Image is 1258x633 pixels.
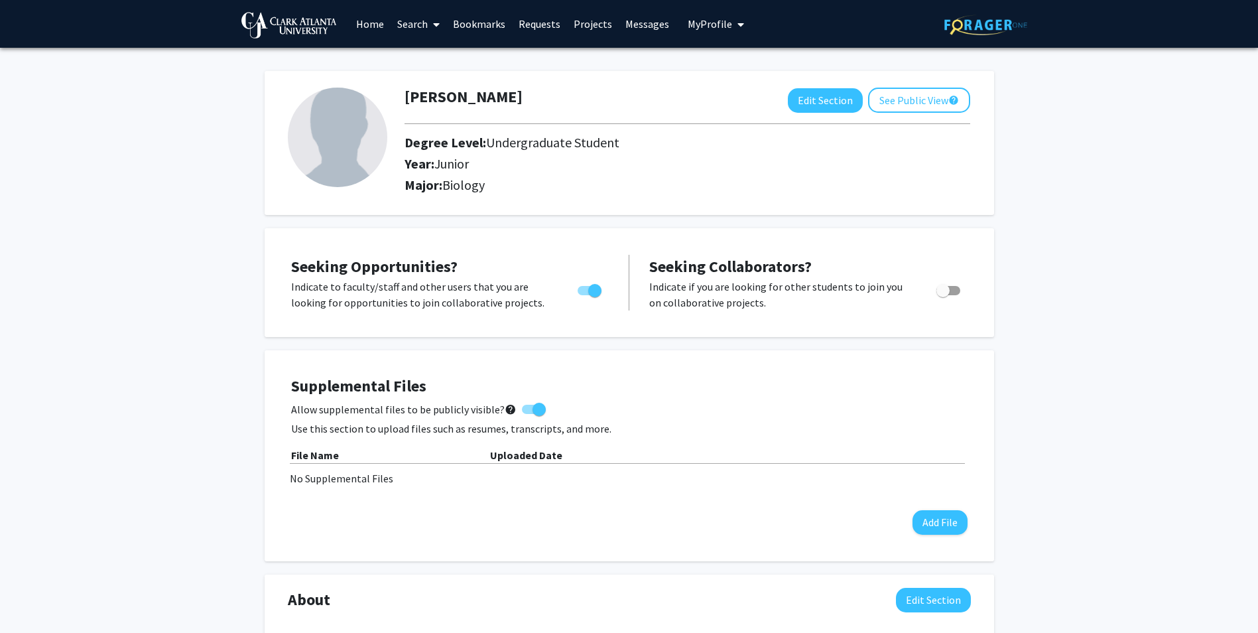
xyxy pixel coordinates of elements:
[405,156,704,172] h2: Year:
[434,155,469,172] span: Junior
[405,177,970,193] h2: Major:
[688,17,732,31] span: My Profile
[505,401,517,417] mat-icon: help
[572,279,609,299] div: Toggle
[391,1,446,47] a: Search
[291,449,339,462] b: File Name
[291,377,968,396] h4: Supplemental Files
[405,135,704,151] h2: Degree Level:
[288,88,387,187] img: Profile Picture
[931,279,968,299] div: Toggle
[912,510,968,535] button: Add File
[405,88,523,107] h1: [PERSON_NAME]
[649,279,911,311] p: Indicate if you are looking for other students to join you on collaborative projects.
[948,92,959,108] mat-icon: help
[241,12,337,38] img: Clark Atlanta University Logo
[619,1,676,47] a: Messages
[442,176,485,193] span: Biology
[291,256,458,277] span: Seeking Opportunities?
[512,1,567,47] a: Requests
[291,401,517,417] span: Allow supplemental files to be publicly visible?
[291,279,552,311] p: Indicate to faculty/staff and other users that you are looking for opportunities to join collabor...
[649,256,812,277] span: Seeking Collaborators?
[567,1,619,47] a: Projects
[490,449,562,462] b: Uploaded Date
[291,421,968,437] p: Use this section to upload files such as resumes, transcripts, and more.
[788,88,863,113] button: Edit Section
[290,470,969,486] div: No Supplemental Files
[868,88,970,113] button: See Public View
[288,588,330,612] span: About
[349,1,391,47] a: Home
[944,15,1027,35] img: ForagerOne Logo
[10,573,56,623] iframe: Chat
[446,1,512,47] a: Bookmarks
[486,134,619,151] span: Undergraduate Student
[896,588,971,612] button: Edit About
